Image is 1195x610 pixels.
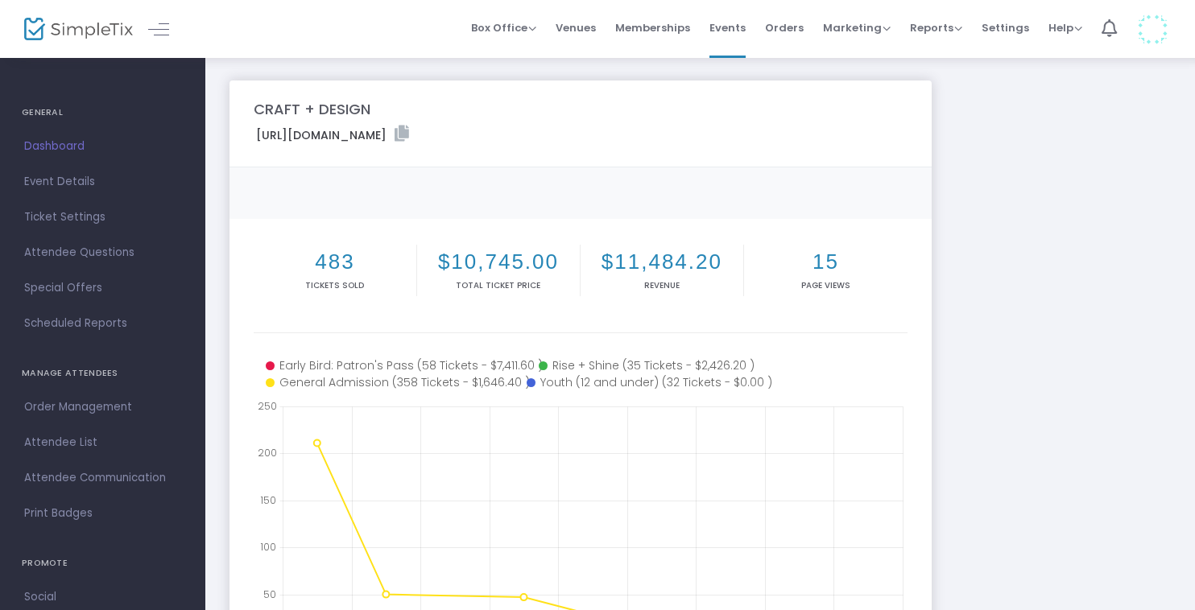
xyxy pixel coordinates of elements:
span: Order Management [24,397,181,418]
span: Box Office [471,20,536,35]
p: Tickets sold [257,279,413,291]
h4: PROMOTE [22,547,184,579]
p: Total Ticket Price [420,279,577,291]
text: 50 [263,587,276,601]
span: Attendee Communication [24,468,181,488]
span: Venues [556,7,596,48]
span: Print Badges [24,503,181,524]
span: Scheduled Reports [24,313,181,334]
m-panel-title: CRAFT + DESIGN [254,98,370,120]
h2: $10,745.00 [420,249,577,274]
span: Special Offers [24,278,181,299]
h2: 483 [257,249,413,274]
span: Help [1048,20,1082,35]
span: Event Details [24,171,181,192]
text: 200 [258,447,277,460]
span: Memberships [615,7,690,48]
h2: 15 [747,249,904,274]
text: 250 [258,399,277,413]
p: Page Views [747,279,904,291]
span: Ticket Settings [24,207,181,228]
text: 100 [260,540,276,554]
h2: $11,484.20 [584,249,740,274]
span: Reports [910,20,962,35]
label: [URL][DOMAIN_NAME] [256,126,409,144]
span: Attendee List [24,432,181,453]
text: 150 [260,493,276,507]
h4: MANAGE ATTENDEES [22,357,184,389]
p: Revenue [584,279,740,291]
span: Events [709,7,746,48]
span: Marketing [823,20,891,35]
span: Orders [765,7,804,48]
span: Social [24,587,181,608]
span: Dashboard [24,136,181,157]
span: Settings [982,7,1029,48]
span: Attendee Questions [24,242,181,263]
h4: GENERAL [22,97,184,129]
